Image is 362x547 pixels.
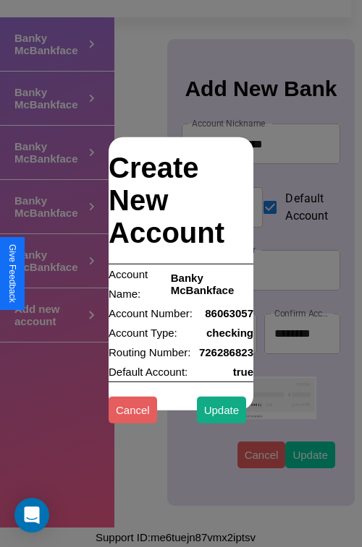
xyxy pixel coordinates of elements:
[197,396,246,423] button: Update
[233,365,253,377] h4: true
[199,345,253,358] h4: 726286823
[7,244,17,303] div: Give Feedback
[109,396,157,423] button: Cancel
[171,271,253,296] h4: Banky McBankface
[206,326,253,338] h4: checking
[109,303,193,322] p: Account Number:
[109,361,188,381] p: Default Account:
[109,264,171,303] p: Account Name:
[205,306,253,319] h4: 86063057
[14,498,49,533] div: Open Intercom Messenger
[109,137,253,264] h2: Create New Account
[109,342,190,361] p: Routing Number:
[109,322,177,342] p: Account Type:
